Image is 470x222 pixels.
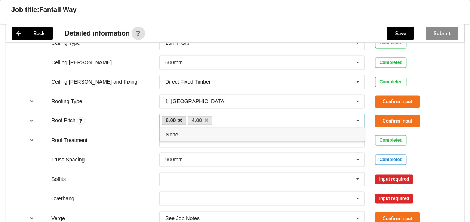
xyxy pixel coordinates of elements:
[375,95,420,108] button: Confirm input
[24,95,39,108] button: reference-toggle
[12,27,53,40] button: Back
[166,132,178,138] span: None
[165,215,200,221] div: See Job Notes
[11,6,39,14] h3: Job title:
[375,115,420,127] button: Confirm input
[51,117,77,123] label: Roof Pitch
[51,215,65,221] label: Verge
[24,133,39,147] button: reference-toggle
[387,27,414,40] button: Save
[51,79,137,85] label: Ceiling [PERSON_NAME] and Fixing
[51,176,66,182] label: Soffits
[24,114,39,127] button: reference-toggle
[51,40,80,46] label: Ceiling Type
[375,38,406,48] div: Completed
[375,154,406,165] div: Completed
[188,116,212,125] a: 4.00
[65,30,130,37] span: Detailed information
[165,157,183,162] div: 900mm
[165,138,176,143] div: H1.2
[165,40,190,46] div: 13mm Gib
[375,174,413,184] div: Input required
[375,194,413,203] div: Input required
[162,116,186,125] a: 6.00
[165,99,225,104] div: 1. [GEOGRAPHIC_DATA]
[51,195,74,201] label: Overhang
[51,59,112,65] label: Ceiling [PERSON_NAME]
[165,60,183,65] div: 600mm
[375,77,406,87] div: Completed
[375,57,406,68] div: Completed
[165,79,211,84] div: Direct Fixed Timber
[51,157,85,163] label: Truss Spacing
[39,6,76,14] h3: Fantail Way
[51,98,82,104] label: Roofing Type
[51,137,87,143] label: Roof Treatment
[375,135,406,145] div: Completed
